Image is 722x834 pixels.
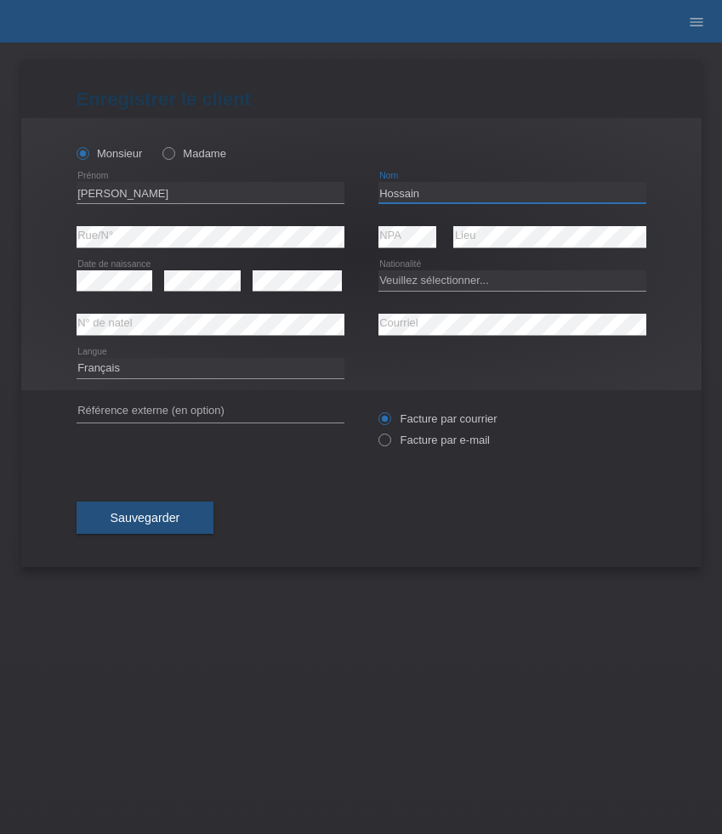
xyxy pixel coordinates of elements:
[111,511,180,525] span: Sauvegarder
[77,147,88,158] input: Monsieur
[162,147,226,160] label: Madame
[688,14,705,31] i: menu
[378,412,497,425] label: Facture par courrier
[378,434,490,446] label: Facture par e-mail
[77,88,646,110] h1: Enregistrer le client
[162,147,173,158] input: Madame
[77,147,143,160] label: Monsieur
[378,412,389,434] input: Facture par courrier
[378,434,389,455] input: Facture par e-mail
[679,16,713,26] a: menu
[77,502,214,534] button: Sauvegarder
